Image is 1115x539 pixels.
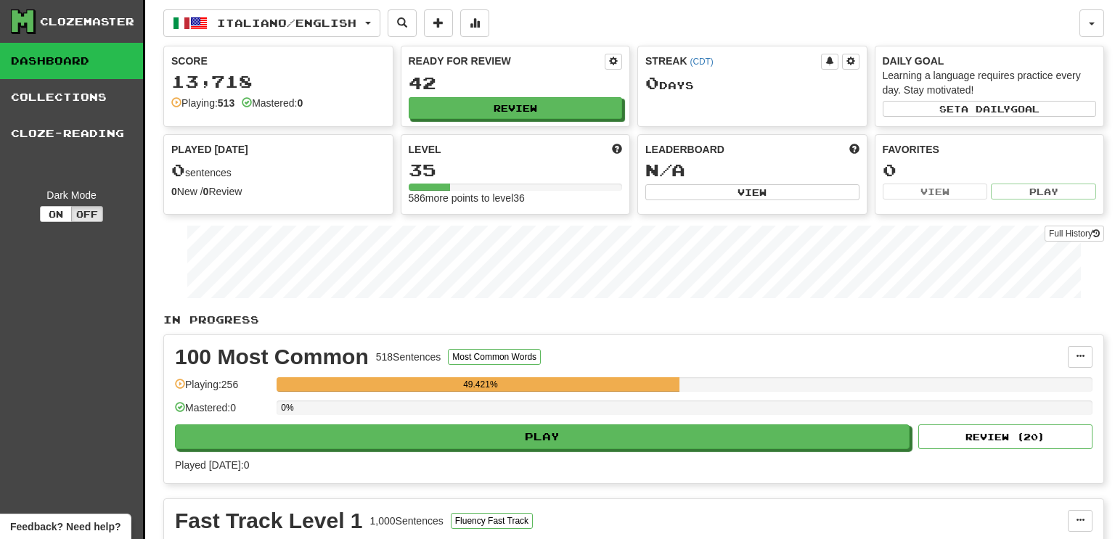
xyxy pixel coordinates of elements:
[991,184,1096,199] button: Play
[645,74,859,93] div: Day s
[883,68,1097,97] div: Learning a language requires practice every day. Stay motivated!
[171,142,248,157] span: Played [DATE]
[281,377,679,392] div: 49.421%
[203,186,209,197] strong: 0
[297,97,303,109] strong: 0
[370,514,444,528] div: 1,000 Sentences
[71,206,103,222] button: Off
[10,519,121,534] span: Open feedback widget
[451,513,533,529] button: Fluency Fast Track
[175,346,369,368] div: 100 Most Common
[409,97,623,119] button: Review
[40,206,72,222] button: On
[242,96,303,110] div: Mastered:
[883,184,988,199] button: View
[883,161,1097,179] div: 0
[645,142,724,157] span: Leaderboard
[11,188,132,202] div: Dark Mode
[409,142,441,157] span: Level
[175,510,363,532] div: Fast Track Level 1
[961,104,1010,114] span: a daily
[40,15,134,29] div: Clozemaster
[171,161,385,180] div: sentences
[409,74,623,92] div: 42
[645,54,821,68] div: Streak
[163,313,1104,327] p: In Progress
[448,349,541,365] button: Most Common Words
[175,459,249,471] span: Played [DATE]: 0
[171,184,385,199] div: New / Review
[612,142,622,157] span: Score more points to level up
[645,160,685,180] span: N/A
[424,9,453,37] button: Add sentence to collection
[883,101,1097,117] button: Seta dailygoal
[883,142,1097,157] div: Favorites
[849,142,859,157] span: This week in points, UTC
[171,54,385,68] div: Score
[645,73,659,93] span: 0
[171,96,234,110] div: Playing:
[163,9,380,37] button: Italiano/English
[409,54,605,68] div: Ready for Review
[1045,226,1104,242] a: Full History
[218,97,234,109] strong: 513
[645,184,859,200] button: View
[175,400,269,424] div: Mastered: 0
[690,57,713,67] a: (CDT)
[171,160,185,180] span: 0
[171,186,177,197] strong: 0
[376,350,441,364] div: 518 Sentences
[171,73,385,91] div: 13,718
[918,424,1092,449] button: Review (20)
[175,424,910,449] button: Play
[217,17,356,29] span: Italiano / English
[883,54,1097,68] div: Daily Goal
[409,191,623,205] div: 586 more points to level 36
[460,9,489,37] button: More stats
[388,9,417,37] button: Search sentences
[175,377,269,401] div: Playing: 256
[409,161,623,179] div: 35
